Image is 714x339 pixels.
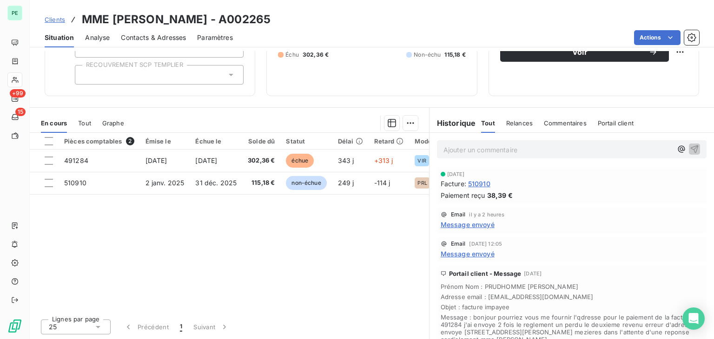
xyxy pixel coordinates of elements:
[64,179,86,187] span: 510910
[417,180,427,186] span: PRL
[195,156,217,164] span: [DATE]
[417,158,426,163] span: VIR
[441,190,485,200] span: Paiement reçu
[15,108,26,116] span: 15
[481,119,495,127] span: Tout
[41,119,67,127] span: En cours
[524,271,542,276] span: [DATE]
[7,6,22,20] div: PE
[441,283,703,290] span: Prénom Nom : PRUDHOMME [PERSON_NAME]
[430,117,476,129] h6: Historique
[197,33,233,42] span: Paramètres
[338,179,354,187] span: 249 j
[145,179,185,187] span: 2 janv. 2025
[598,119,634,127] span: Portail client
[447,171,465,177] span: [DATE]
[468,179,490,189] span: 510910
[188,317,235,337] button: Suivant
[145,137,185,145] div: Émise le
[145,156,167,164] span: [DATE]
[248,137,275,145] div: Solde dû
[500,42,669,62] button: Voir
[469,241,502,247] span: [DATE] 12:05
[374,156,393,164] span: +313 j
[286,137,326,145] div: Statut
[126,137,134,145] span: 2
[682,307,705,330] div: Open Intercom Messenger
[444,51,465,59] span: 115,18 €
[374,179,390,187] span: -114 j
[118,317,174,337] button: Précédent
[634,30,681,45] button: Actions
[441,303,703,311] span: Objet : facture impayee
[85,33,110,42] span: Analyse
[195,137,237,145] div: Échue le
[451,212,466,217] span: Email
[414,51,441,59] span: Non-échu
[487,190,513,200] span: 38,39 €
[415,137,474,145] div: Mode de règlement
[286,154,314,168] span: échue
[64,137,134,145] div: Pièces comptables
[248,156,275,165] span: 302,36 €
[441,220,495,229] span: Message envoyé
[102,119,124,127] span: Graphe
[180,322,182,332] span: 1
[303,51,329,59] span: 302,36 €
[83,71,90,79] input: Ajouter une valeur
[78,119,91,127] span: Tout
[174,317,188,337] button: 1
[449,270,522,277] span: Portail client - Message
[374,137,404,145] div: Retard
[82,11,271,28] h3: MME [PERSON_NAME] - A002265
[338,156,354,164] span: 343 j
[511,48,648,56] span: Voir
[544,119,587,127] span: Commentaires
[7,319,22,333] img: Logo LeanPay
[451,241,466,247] span: Email
[441,293,703,300] span: Adresse email : [EMAIL_ADDRESS][DOMAIN_NAME]
[285,51,299,59] span: Échu
[248,178,275,188] span: 115,18 €
[10,89,26,98] span: +99
[64,156,88,164] span: 491284
[45,16,65,23] span: Clients
[286,176,326,190] span: non-échue
[45,15,65,24] a: Clients
[441,249,495,259] span: Message envoyé
[45,33,74,42] span: Situation
[469,212,504,217] span: il y a 2 heures
[195,179,237,187] span: 31 déc. 2025
[121,33,186,42] span: Contacts & Adresses
[441,179,466,189] span: Facture :
[49,322,57,332] span: 25
[506,119,533,127] span: Relances
[338,137,363,145] div: Délai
